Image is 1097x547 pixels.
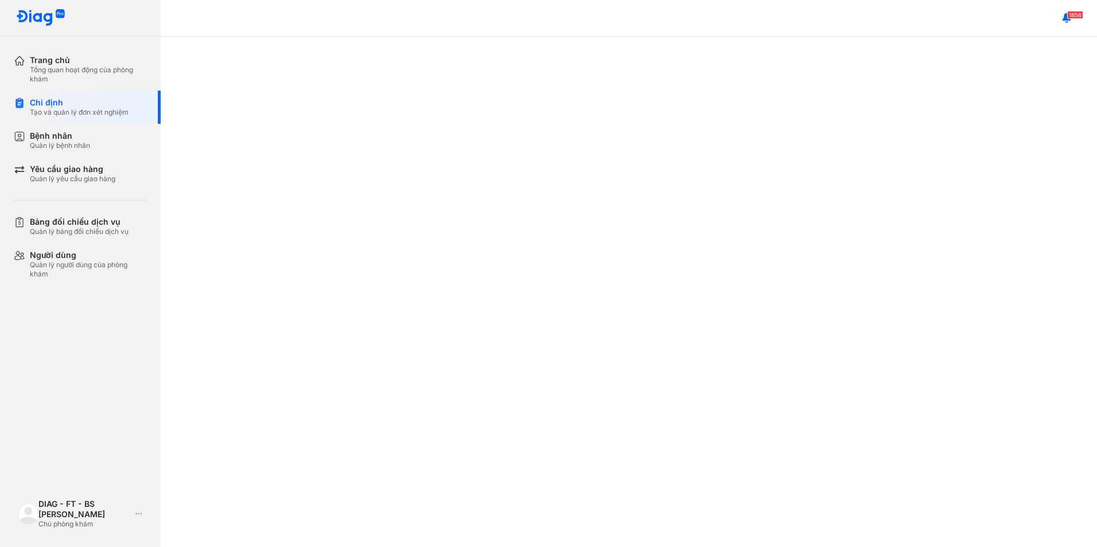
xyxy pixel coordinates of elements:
[30,164,115,174] div: Yêu cầu giao hàng
[30,141,90,150] div: Quản lý bệnh nhân
[16,9,65,27] img: logo
[30,108,129,117] div: Tạo và quản lý đơn xét nghiệm
[38,499,131,519] div: DIAG - FT - BS [PERSON_NAME]
[18,503,38,523] img: logo
[1067,11,1083,19] span: 1856
[30,65,147,84] div: Tổng quan hoạt động của phòng khám
[30,55,147,65] div: Trang chủ
[30,217,129,227] div: Bảng đối chiếu dịch vụ
[30,97,129,108] div: Chỉ định
[30,250,147,260] div: Người dùng
[30,174,115,183] div: Quản lý yêu cầu giao hàng
[30,227,129,236] div: Quản lý bảng đối chiếu dịch vụ
[30,260,147,279] div: Quản lý người dùng của phòng khám
[38,519,131,529] div: Chủ phòng khám
[30,131,90,141] div: Bệnh nhân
